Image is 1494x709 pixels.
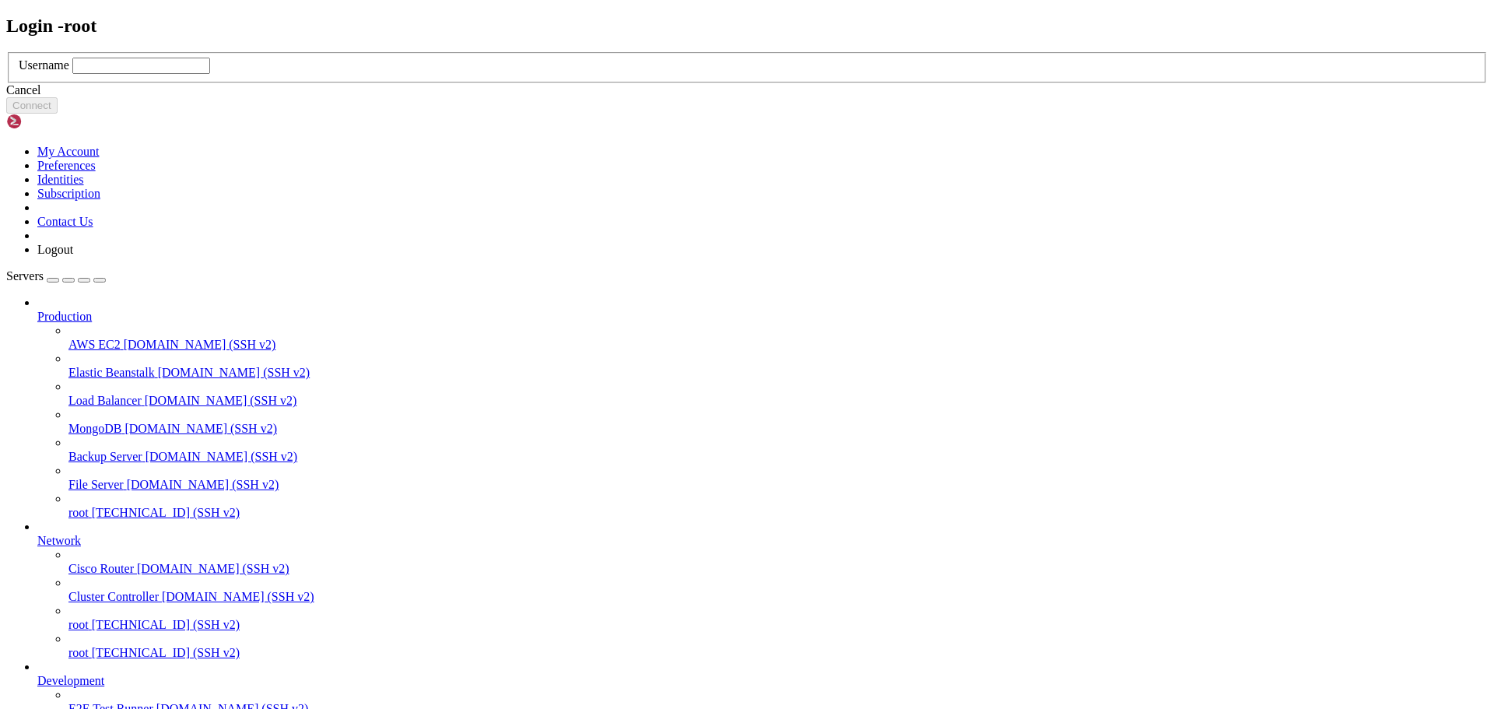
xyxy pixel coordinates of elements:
span: [DOMAIN_NAME] (SSH v2) [146,450,298,463]
li: Production [37,296,1488,520]
a: Identities [37,173,84,186]
span: [TECHNICAL_ID] (SSH v2) [92,646,240,659]
span: root [68,506,89,519]
span: Backup Server [68,450,142,463]
a: Production [37,310,1488,324]
li: root [TECHNICAL_ID] (SSH v2) [68,604,1488,632]
span: root [68,618,89,631]
span: [DOMAIN_NAME] (SSH v2) [137,562,289,575]
span: [DOMAIN_NAME] (SSH v2) [124,338,276,351]
a: Preferences [37,159,96,172]
li: Backup Server [DOMAIN_NAME] (SSH v2) [68,436,1488,464]
a: Backup Server [DOMAIN_NAME] (SSH v2) [68,450,1488,464]
span: [DOMAIN_NAME] (SSH v2) [124,422,277,435]
li: Load Balancer [DOMAIN_NAME] (SSH v2) [68,380,1488,408]
span: Servers [6,269,44,283]
a: Network [37,534,1488,548]
span: Elastic Beanstalk [68,366,155,379]
x-row: Connecting [TECHNICAL_ID]... [6,6,1292,19]
h2: Login - root [6,16,1488,37]
li: Cluster Controller [DOMAIN_NAME] (SSH v2) [68,576,1488,604]
li: Elastic Beanstalk [DOMAIN_NAME] (SSH v2) [68,352,1488,380]
li: File Server [DOMAIN_NAME] (SSH v2) [68,464,1488,492]
span: [DOMAIN_NAME] (SSH v2) [162,590,314,603]
img: Shellngn [6,114,96,129]
a: MongoDB [DOMAIN_NAME] (SSH v2) [68,422,1488,436]
span: [DOMAIN_NAME] (SSH v2) [145,394,297,407]
a: Cisco Router [DOMAIN_NAME] (SSH v2) [68,562,1488,576]
button: Connect [6,97,58,114]
span: [TECHNICAL_ID] (SSH v2) [92,618,240,631]
span: AWS EC2 [68,338,121,351]
li: root [TECHNICAL_ID] (SSH v2) [68,492,1488,520]
a: File Server [DOMAIN_NAME] (SSH v2) [68,478,1488,492]
span: root [68,646,89,659]
span: Cluster Controller [68,590,159,603]
span: [DOMAIN_NAME] (SSH v2) [127,478,279,491]
li: Network [37,520,1488,660]
li: MongoDB [DOMAIN_NAME] (SSH v2) [68,408,1488,436]
span: File Server [68,478,124,491]
span: [TECHNICAL_ID] (SSH v2) [92,506,240,519]
a: root [TECHNICAL_ID] (SSH v2) [68,646,1488,660]
span: Production [37,310,92,323]
label: Username [19,58,69,72]
span: Cisco Router [68,562,134,575]
span: MongoDB [68,422,121,435]
li: AWS EC2 [DOMAIN_NAME] (SSH v2) [68,324,1488,352]
a: Subscription [37,187,100,200]
div: (0, 1) [6,19,12,33]
a: Elastic Beanstalk [DOMAIN_NAME] (SSH v2) [68,366,1488,380]
li: root [TECHNICAL_ID] (SSH v2) [68,632,1488,660]
a: Development [37,674,1488,688]
a: Load Balancer [DOMAIN_NAME] (SSH v2) [68,394,1488,408]
a: AWS EC2 [DOMAIN_NAME] (SSH v2) [68,338,1488,352]
a: root [TECHNICAL_ID] (SSH v2) [68,618,1488,632]
span: Development [37,674,104,687]
span: [DOMAIN_NAME] (SSH v2) [158,366,310,379]
a: Cluster Controller [DOMAIN_NAME] (SSH v2) [68,590,1488,604]
a: Contact Us [37,215,93,228]
a: Logout [37,243,73,256]
a: Servers [6,269,106,283]
li: Cisco Router [DOMAIN_NAME] (SSH v2) [68,548,1488,576]
a: My Account [37,145,100,158]
span: Load Balancer [68,394,142,407]
span: Network [37,534,81,547]
div: Cancel [6,83,1488,97]
a: root [TECHNICAL_ID] (SSH v2) [68,506,1488,520]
